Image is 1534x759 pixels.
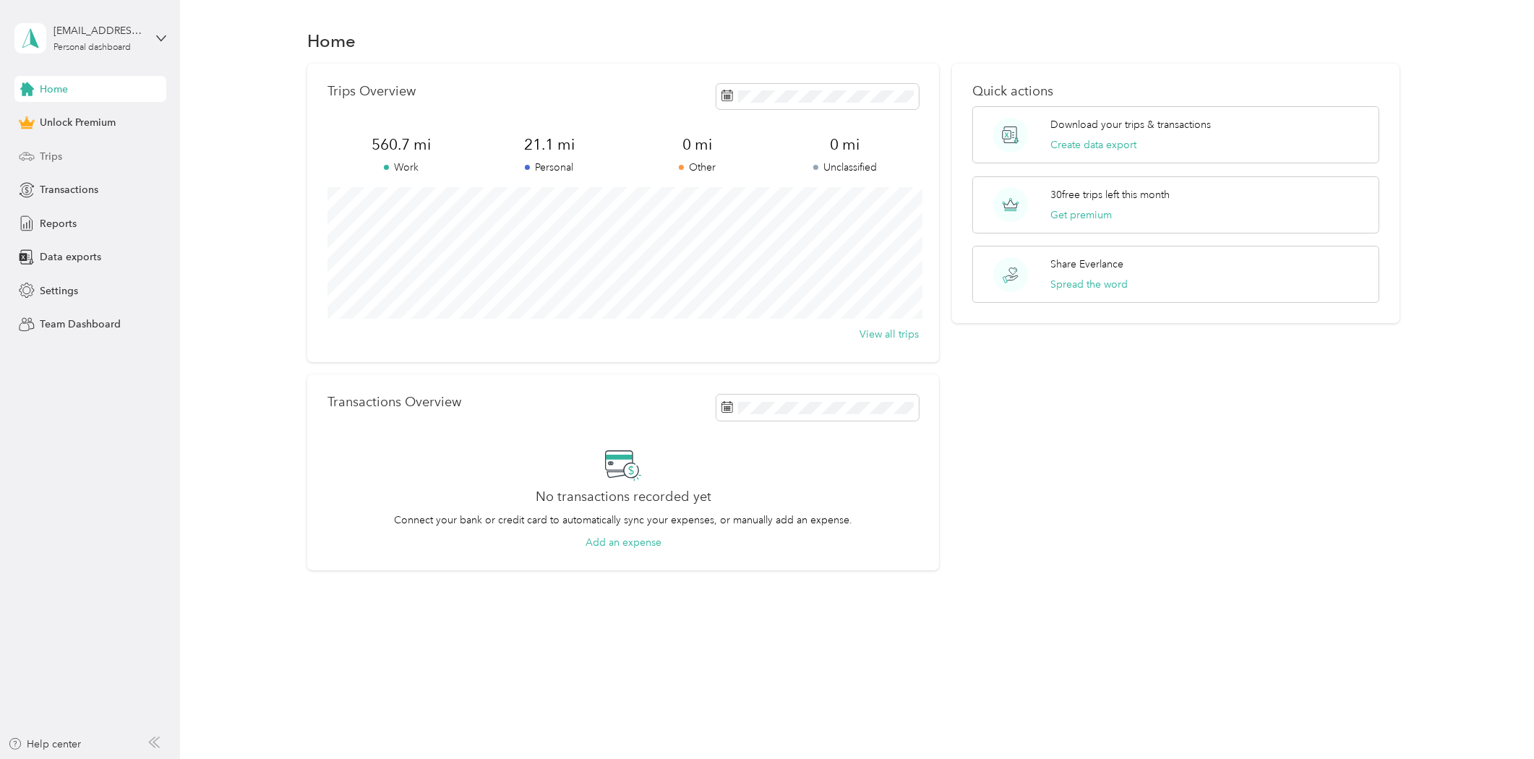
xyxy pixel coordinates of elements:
button: View all trips [860,327,919,342]
span: Team Dashboard [40,317,121,332]
p: Download your trips & transactions [1050,117,1211,132]
button: Help center [8,737,82,752]
p: Other [623,160,771,175]
p: Share Everlance [1050,257,1123,272]
p: Connect your bank or credit card to automatically sync your expenses, or manually add an expense. [394,513,852,528]
span: 0 mi [623,134,771,155]
p: Quick actions [972,84,1380,99]
p: Personal [476,160,624,175]
span: 0 mi [771,134,920,155]
span: Reports [40,216,77,231]
h1: Home [307,33,356,48]
span: Unlock Premium [40,115,116,130]
div: [EMAIL_ADDRESS][DOMAIN_NAME] [53,23,144,38]
button: Create data export [1050,137,1136,153]
p: Transactions Overview [327,395,461,410]
h2: No transactions recorded yet [536,489,711,505]
span: 560.7 mi [327,134,476,155]
p: 30 free trips left this month [1050,187,1170,202]
button: Get premium [1050,207,1112,223]
p: Trips Overview [327,84,416,99]
iframe: Everlance-gr Chat Button Frame [1453,678,1534,759]
span: 21.1 mi [476,134,624,155]
div: Personal dashboard [53,43,131,52]
span: Data exports [40,249,101,265]
button: Spread the word [1050,277,1128,292]
span: Home [40,82,68,97]
span: Transactions [40,182,98,197]
p: Work [327,160,476,175]
span: Trips [40,149,62,164]
p: Unclassified [771,160,920,175]
span: Settings [40,283,78,299]
button: Add an expense [586,535,661,550]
